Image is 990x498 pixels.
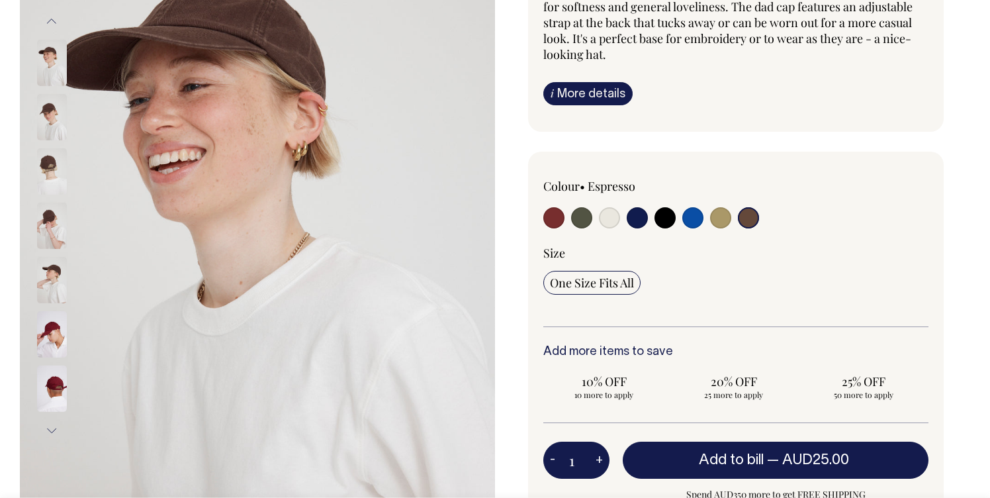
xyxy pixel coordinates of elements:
[543,370,665,404] input: 10% OFF 10 more to apply
[543,346,928,359] h6: Add more items to save
[699,454,764,467] span: Add to bill
[37,366,67,412] img: burgundy
[42,7,62,36] button: Previous
[767,454,852,467] span: —
[809,389,918,400] span: 50 more to apply
[42,416,62,446] button: Next
[37,203,67,249] img: espresso
[551,86,554,100] span: i
[37,311,67,358] img: burgundy
[550,275,634,291] span: One Size Fits All
[543,245,928,261] div: Size
[782,454,849,467] span: AUD25.00
[543,82,633,105] a: iMore details
[680,389,788,400] span: 25 more to apply
[803,370,924,404] input: 25% OFF 50 more to apply
[680,373,788,389] span: 20% OFF
[543,178,697,194] div: Colour
[588,178,635,194] label: Espresso
[580,178,585,194] span: •
[543,271,641,295] input: One Size Fits All
[589,447,609,473] button: +
[37,40,67,86] img: espresso
[550,373,658,389] span: 10% OFF
[673,370,795,404] input: 20% OFF 25 more to apply
[809,373,918,389] span: 25% OFF
[37,94,67,140] img: espresso
[623,442,928,479] button: Add to bill —AUD25.00
[543,447,562,473] button: -
[550,389,658,400] span: 10 more to apply
[37,148,67,195] img: espresso
[37,257,67,303] img: espresso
